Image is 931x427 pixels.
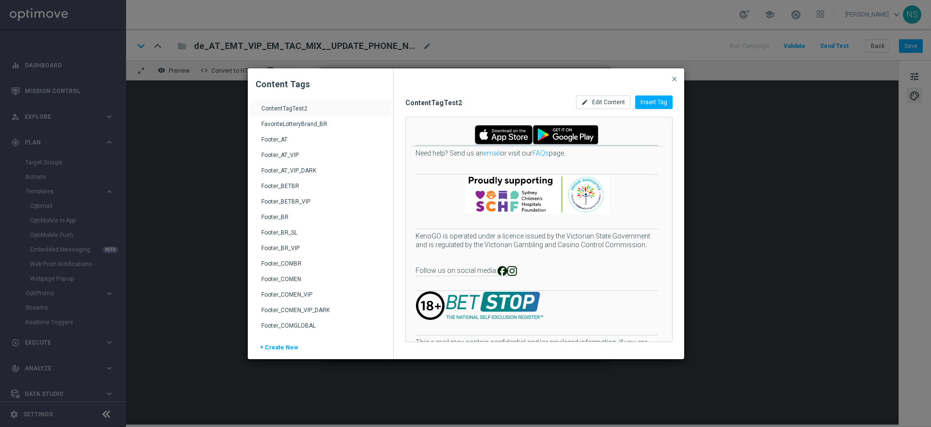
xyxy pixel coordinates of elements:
img: Betstop [446,292,543,319]
img: instagram [507,266,517,276]
h2: Content Tags [256,79,385,90]
span: ContentTagTest2 [405,98,565,107]
div: Footer_COMGLOBAL [261,322,382,337]
span: + Create New [260,344,298,359]
img: Betstop [416,291,445,320]
td: Follow us on social media: [416,266,498,276]
span: close [671,75,678,83]
span: Edit Content [592,99,625,106]
div: Press SPACE to select this row. [250,287,391,302]
img: Proudly Supporting Sydney Children's Hospitals Foundation [464,174,610,214]
div: Press SPACE to select this row. [250,302,391,318]
span: Insert Tag [641,99,667,106]
p: This e-mail may contain confidential and/or privileged information. If you are not the intended r... [416,338,658,355]
div: Press SPACE to select this row. [250,116,391,132]
img: Download for Android [533,125,598,144]
a: email [483,149,500,157]
div: Footer_AT_VIP_DARK [261,167,382,182]
div: Press SPACE to select this row. [250,256,391,271]
div: Press SPACE to select this row. [250,225,391,240]
div: Footer_AT [261,136,382,151]
a: FAQs [532,149,549,157]
div: Press SPACE to select this row. [250,209,391,225]
div: Press SPACE to select this row. [250,240,391,256]
div: Press SPACE to select this row. [250,132,391,147]
div: Footer_BR_SL [261,229,382,244]
div: FavoriteLotteryBrand_BR [261,120,382,136]
div: Press SPACE to select this row. [250,318,391,333]
p: KenoGO is operated under a licence issued by the Victorian State Government and is regulated by t... [416,232,658,249]
div: Footer_COMBR [261,260,382,275]
div: Footer_BR_VIP [261,244,382,260]
p: Need help? Send us an or visit our page. [416,149,658,158]
div: Press SPACE to select this row. [250,271,391,287]
div: Footer_COMEN [261,275,382,291]
div: Footer_BETBR [261,182,382,198]
img: Download for Apple [475,125,533,144]
div: Press SPACE to select this row. [250,147,391,163]
img: facebook [498,266,507,276]
div: Footer_BR [261,213,382,229]
div: Footer_COMEN_VIP_DARK [261,306,382,322]
div: Press SPACE to select this row. [250,178,391,194]
div: Footer_AT_VIP [261,151,382,167]
div: Press SPACE to select this row. [250,194,391,209]
div: Footer_COMEN_VIP [261,291,382,306]
div: Footer_BETBR_VIP [261,198,382,213]
div: Press SPACE to select this row. [250,163,391,178]
i: edit [581,99,588,106]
